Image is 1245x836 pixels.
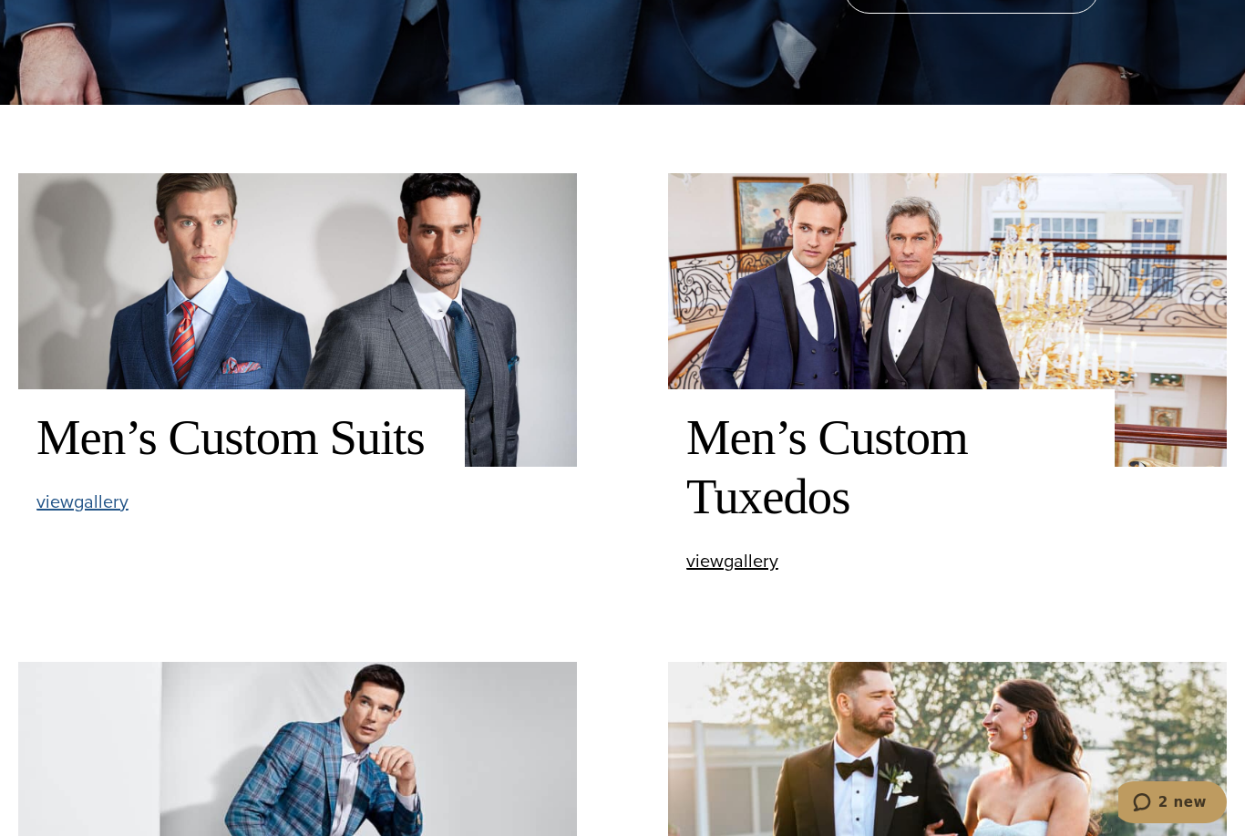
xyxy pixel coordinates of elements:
[686,552,778,571] a: viewgallery
[686,408,1096,527] h2: Men’s Custom Tuxedos
[36,488,129,515] span: view gallery
[1118,781,1227,827] iframe: Opens a widget where you can chat to one of our agents
[36,492,129,511] a: viewgallery
[18,173,577,467] img: Two clients in wedding suits. One wearing a double breasted blue paid suit with orange tie. One w...
[36,408,447,468] h2: Men’s Custom Suits
[686,547,778,574] span: view gallery
[668,173,1227,467] img: 2 models wearing bespoke wedding tuxedos. One wearing black single breasted peak lapel and one we...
